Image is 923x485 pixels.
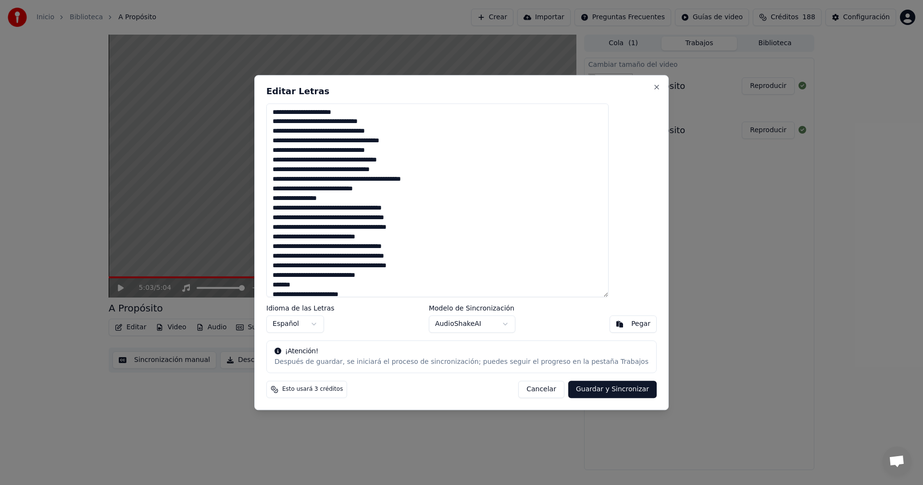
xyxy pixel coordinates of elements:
[282,386,343,393] span: Esto usará 3 créditos
[610,315,657,333] button: Pegar
[266,305,335,311] label: Idioma de las Letras
[568,381,657,398] button: Guardar y Sincronizar
[266,87,657,96] h2: Editar Letras
[274,357,649,367] div: Después de guardar, se iniciará el proceso de sincronización; puedes seguir el progreso en la pes...
[518,381,564,398] button: Cancelar
[631,319,650,329] div: Pegar
[274,347,649,356] div: ¡Atención!
[429,305,515,311] label: Modelo de Sincronización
